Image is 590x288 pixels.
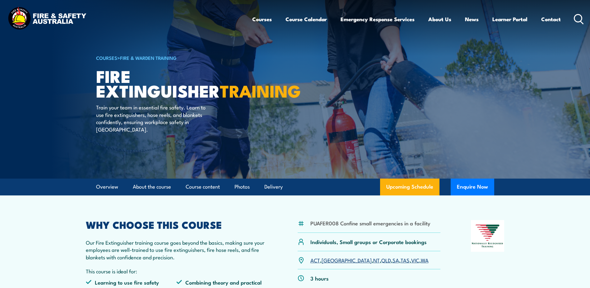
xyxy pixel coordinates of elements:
[492,11,527,27] a: Learner Portal
[96,179,118,195] a: Overview
[310,238,427,245] p: Individuals, Small groups or Corporate bookings
[286,11,327,27] a: Course Calendar
[252,11,272,27] a: Courses
[471,220,504,252] img: Nationally Recognised Training logo.
[86,220,267,229] h2: WHY CHOOSE THIS COURSE
[373,256,380,264] a: NT
[96,69,250,98] h1: Fire Extinguisher
[421,256,429,264] a: WA
[264,179,283,195] a: Delivery
[381,256,391,264] a: QLD
[322,256,372,264] a: [GEOGRAPHIC_DATA]
[220,77,301,103] strong: TRAINING
[96,103,210,133] p: Train your team in essential fire safety. Learn to use fire extinguishers, hose reels, and blanke...
[465,11,479,27] a: News
[401,256,410,264] a: TAS
[451,179,494,195] button: Enquire Now
[310,275,329,282] p: 3 hours
[393,256,399,264] a: SA
[120,54,177,61] a: Fire & Warden Training
[341,11,415,27] a: Emergency Response Services
[186,179,220,195] a: Course content
[133,179,171,195] a: About the course
[310,219,430,227] li: PUAFER008 Confine small emergencies in a facility
[310,256,320,264] a: ACT
[541,11,561,27] a: Contact
[411,256,419,264] a: VIC
[96,54,250,61] h6: >
[310,257,429,264] p: , , , , , , ,
[428,11,451,27] a: About Us
[96,54,117,61] a: COURSES
[86,239,267,261] p: Our Fire Extinguisher training course goes beyond the basics, making sure your employees are well...
[380,179,439,195] a: Upcoming Schedule
[86,267,267,275] p: This course is ideal for:
[235,179,250,195] a: Photos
